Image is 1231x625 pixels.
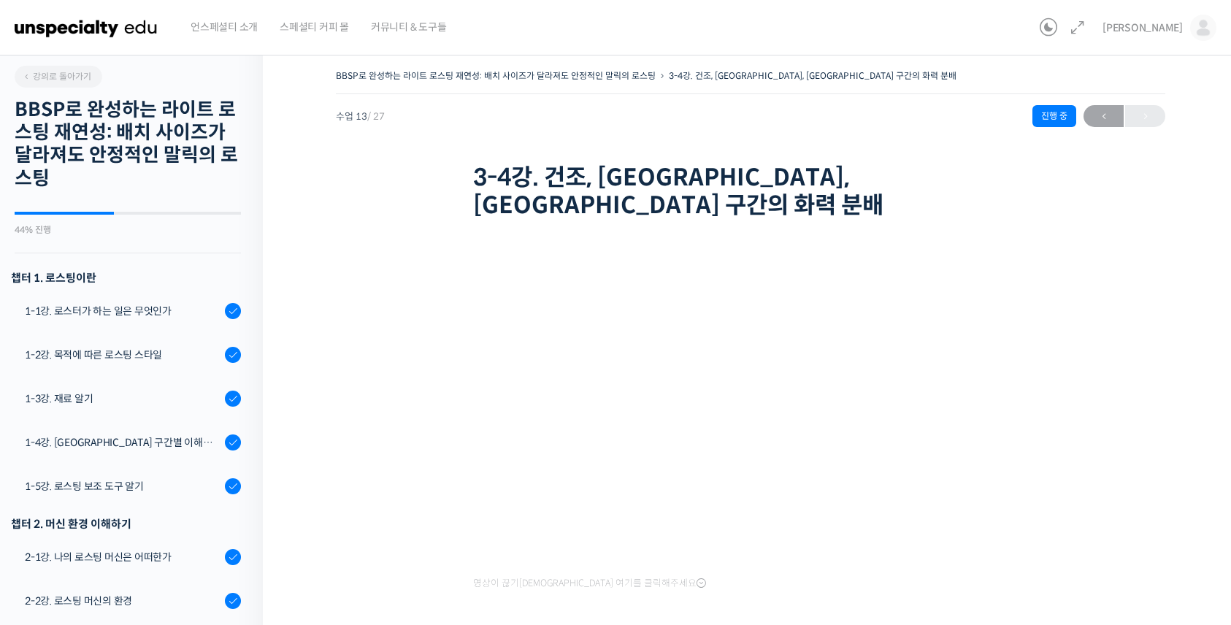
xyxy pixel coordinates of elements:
a: 3-4강. 건조, [GEOGRAPHIC_DATA], [GEOGRAPHIC_DATA] 구간의 화력 분배 [669,70,956,81]
a: 강의로 돌아가기 [15,66,102,88]
h3: 챕터 1. 로스팅이란 [11,268,241,288]
div: 44% 진행 [15,226,241,234]
div: 1-4강. [GEOGRAPHIC_DATA] 구간별 이해와 용어 [25,434,220,450]
div: 2-2강. 로스팅 머신의 환경 [25,593,220,609]
div: 2-1강. 나의 로스팅 머신은 어떠한가 [25,549,220,565]
div: 1-2강. 목적에 따른 로스팅 스타일 [25,347,220,363]
div: 챕터 2. 머신 환경 이해하기 [11,514,241,534]
div: 진행 중 [1032,105,1076,127]
h2: BBSP로 완성하는 라이트 로스팅 재연성: 배치 사이즈가 달라져도 안정적인 말릭의 로스팅 [15,99,241,190]
span: 수업 13 [336,112,385,121]
div: 1-3강. 재료 알기 [25,391,220,407]
a: ←이전 [1084,105,1124,127]
a: BBSP로 완성하는 라이트 로스팅 재연성: 배치 사이즈가 달라져도 안정적인 말릭의 로스팅 [336,70,656,81]
div: 1-5강. 로스팅 보조 도구 알기 [25,478,220,494]
span: ← [1084,107,1124,126]
span: 영상이 끊기[DEMOGRAPHIC_DATA] 여기를 클릭해주세요 [473,578,706,589]
span: / 27 [367,110,385,123]
span: 강의로 돌아가기 [22,71,91,82]
h1: 3-4강. 건조, [GEOGRAPHIC_DATA], [GEOGRAPHIC_DATA] 구간의 화력 분배 [473,164,1028,220]
div: 1-1강. 로스터가 하는 일은 무엇인가 [25,303,220,319]
span: [PERSON_NAME] [1102,21,1183,34]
